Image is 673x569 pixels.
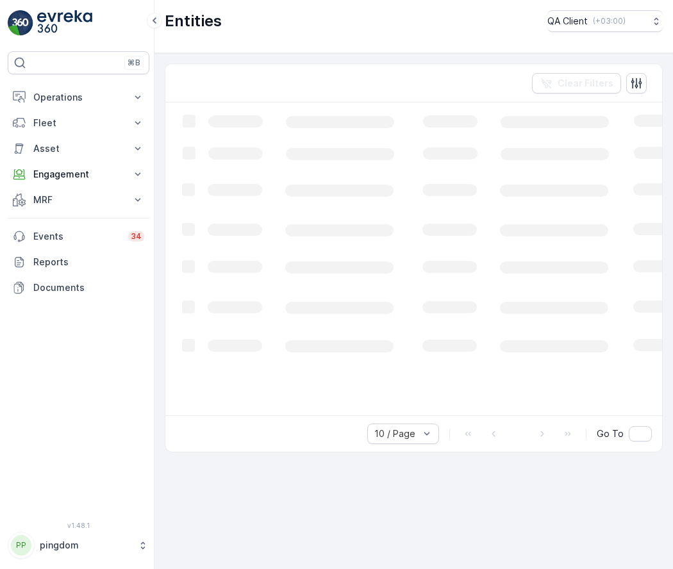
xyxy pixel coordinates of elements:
[33,230,120,243] p: Events
[8,10,33,36] img: logo
[8,161,149,187] button: Engagement
[547,10,663,32] button: QA Client(+03:00)
[532,73,621,94] button: Clear Filters
[8,85,149,110] button: Operations
[128,58,140,68] p: ⌘B
[37,10,92,36] img: logo_light-DOdMpM7g.png
[33,168,124,181] p: Engagement
[8,224,149,249] a: Events34
[131,231,142,242] p: 34
[8,275,149,301] a: Documents
[597,427,624,440] span: Go To
[33,281,144,294] p: Documents
[33,194,124,206] p: MRF
[33,256,144,268] p: Reports
[547,15,588,28] p: QA Client
[8,110,149,136] button: Fleet
[558,77,613,90] p: Clear Filters
[8,136,149,161] button: Asset
[33,142,124,155] p: Asset
[33,117,124,129] p: Fleet
[11,535,31,556] div: PP
[33,91,124,104] p: Operations
[40,539,131,552] p: pingdom
[8,522,149,529] span: v 1.48.1
[8,187,149,213] button: MRF
[8,532,149,559] button: PPpingdom
[8,249,149,275] a: Reports
[165,11,222,31] p: Entities
[593,16,626,26] p: ( +03:00 )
